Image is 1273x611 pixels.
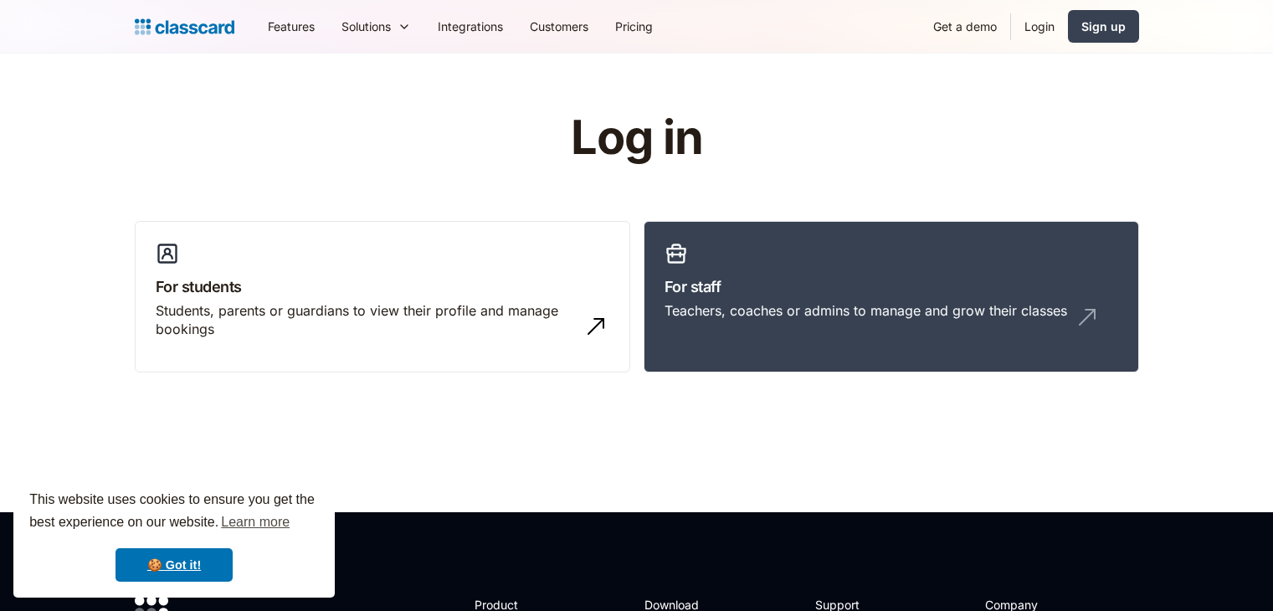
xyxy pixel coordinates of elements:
a: dismiss cookie message [115,548,233,582]
a: For studentsStudents, parents or guardians to view their profile and manage bookings [135,221,630,373]
a: Logo [135,15,234,39]
a: learn more about cookies [218,510,292,535]
div: Teachers, coaches or admins to manage and grow their classes [665,301,1067,320]
a: Features [254,8,328,45]
a: Integrations [424,8,516,45]
h1: Log in [371,112,902,164]
h3: For staff [665,275,1118,298]
div: Sign up [1081,18,1126,35]
div: Students, parents or guardians to view their profile and manage bookings [156,301,576,339]
div: Solutions [328,8,424,45]
a: Login [1011,8,1068,45]
span: This website uses cookies to ensure you get the best experience on our website. [29,490,319,535]
a: Pricing [602,8,666,45]
a: Get a demo [920,8,1010,45]
a: Customers [516,8,602,45]
a: Sign up [1068,10,1139,43]
h3: For students [156,275,609,298]
div: cookieconsent [13,474,335,598]
div: Solutions [341,18,391,35]
a: For staffTeachers, coaches or admins to manage and grow their classes [644,221,1139,373]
